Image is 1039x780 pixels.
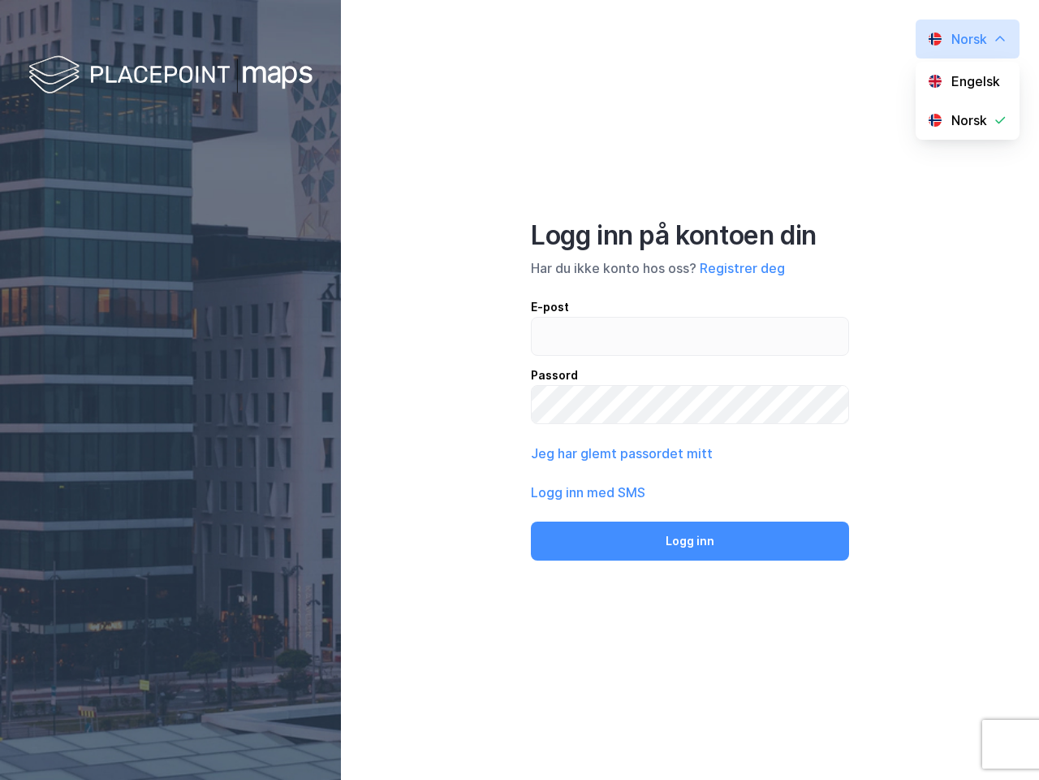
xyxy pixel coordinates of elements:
[28,52,313,100] img: logo-white.f07954bde2210d2a523dddb988cd2aa7.svg
[951,71,1000,91] div: Engelsk
[531,522,849,561] button: Logg inn
[951,110,987,130] div: Norsk
[531,297,849,317] div: E-post
[531,366,849,385] div: Passord
[958,702,1039,780] iframe: Chat Widget
[531,258,849,278] div: Har du ikke konto hos oss?
[531,483,645,502] button: Logg inn med SMS
[531,219,849,252] div: Logg inn på kontoen din
[951,29,987,49] div: Norsk
[531,444,713,463] button: Jeg har glemt passordet mitt
[700,258,785,278] button: Registrer deg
